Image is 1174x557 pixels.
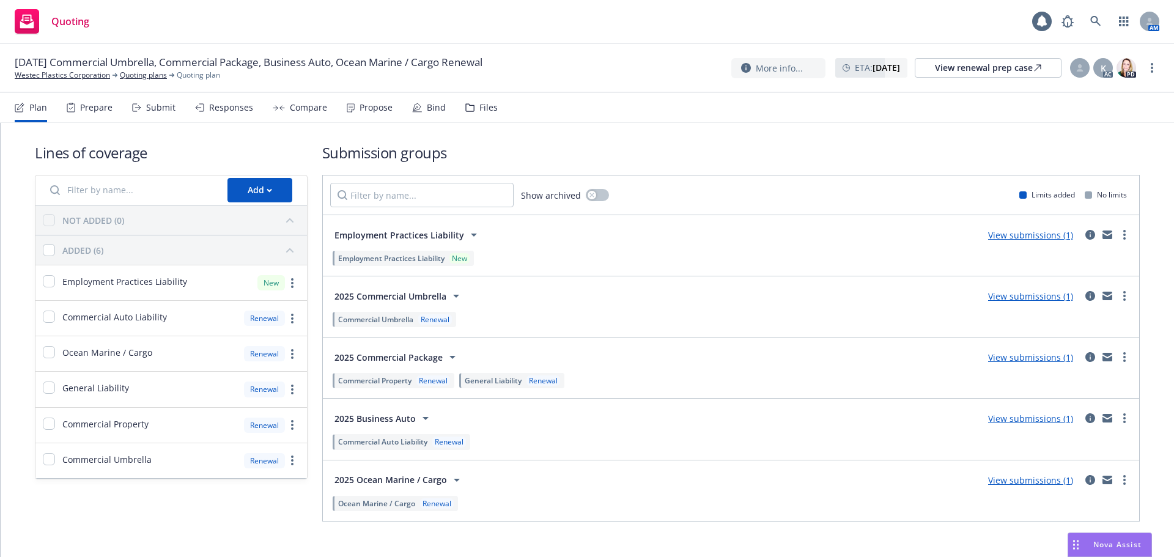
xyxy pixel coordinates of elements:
[285,311,300,326] a: more
[244,311,285,326] div: Renewal
[338,437,427,447] span: Commercial Auto Liability
[29,103,47,113] div: Plan
[285,347,300,361] a: more
[62,214,124,227] div: NOT ADDED (0)
[479,103,498,113] div: Files
[521,189,581,202] span: Show archived
[334,412,416,425] span: 2025 Business Auto
[62,382,129,394] span: General Liability
[731,58,825,78] button: More info...
[449,253,470,264] div: New
[330,345,464,369] button: 2025 Commercial Package
[1083,411,1098,426] a: circleInformation
[330,406,437,430] button: 2025 Business Auto
[1101,62,1106,75] span: K
[526,375,560,386] div: Renewal
[935,59,1041,77] div: View renewal prep case
[420,498,454,509] div: Renewal
[248,179,272,202] div: Add
[360,103,393,113] div: Propose
[915,58,1061,78] a: View renewal prep case
[62,453,152,466] span: Commercial Umbrella
[334,290,446,303] span: 2025 Commercial Umbrella
[15,70,110,81] a: Westec Plastics Corporation
[244,453,285,468] div: Renewal
[1100,227,1115,242] a: mail
[62,240,300,260] button: ADDED (6)
[62,244,103,257] div: ADDED (6)
[10,4,94,39] a: Quoting
[432,437,466,447] div: Renewal
[334,229,464,242] span: Employment Practices Liability
[227,178,292,202] button: Add
[873,62,900,73] strong: [DATE]
[338,498,415,509] span: Ocean Marine / Cargo
[330,183,514,207] input: Filter by name...
[43,178,220,202] input: Filter by name...
[988,474,1073,486] a: View submissions (1)
[244,418,285,433] div: Renewal
[418,314,452,325] div: Renewal
[756,62,803,75] span: More info...
[1084,9,1108,34] a: Search
[257,275,285,290] div: New
[1100,473,1115,487] a: mail
[80,103,113,113] div: Prepare
[1083,350,1098,364] a: circleInformation
[1068,533,1084,556] div: Drag to move
[1117,289,1132,303] a: more
[1100,411,1115,426] a: mail
[1100,350,1115,364] a: mail
[244,346,285,361] div: Renewal
[988,413,1073,424] a: View submissions (1)
[1117,58,1136,78] img: photo
[62,210,300,230] button: NOT ADDED (0)
[15,55,482,70] span: [DATE] Commercial Umbrella, Commercial Package, Business Auto, Ocean Marine / Cargo Renewal
[334,351,443,364] span: 2025 Commercial Package
[338,314,413,325] span: Commercial Umbrella
[62,418,149,430] span: Commercial Property
[1083,289,1098,303] a: circleInformation
[1117,227,1132,242] a: more
[1117,350,1132,364] a: more
[177,70,220,81] span: Quoting plan
[285,453,300,468] a: more
[285,276,300,290] a: more
[1019,190,1075,200] div: Limits added
[1085,190,1127,200] div: No limits
[62,275,187,288] span: Employment Practices Liability
[330,284,468,308] button: 2025 Commercial Umbrella
[338,253,445,264] span: Employment Practices Liability
[35,142,308,163] h1: Lines of coverage
[62,346,152,359] span: Ocean Marine / Cargo
[416,375,450,386] div: Renewal
[988,229,1073,241] a: View submissions (1)
[1112,9,1136,34] a: Switch app
[1093,539,1142,550] span: Nova Assist
[855,61,900,74] span: ETA :
[1117,411,1132,426] a: more
[1145,61,1159,75] a: more
[988,352,1073,363] a: View submissions (1)
[285,418,300,432] a: more
[330,223,485,247] button: Employment Practices Liability
[120,70,167,81] a: Quoting plans
[1083,227,1098,242] a: circleInformation
[1055,9,1080,34] a: Report a Bug
[988,290,1073,302] a: View submissions (1)
[62,311,167,323] span: Commercial Auto Liability
[1068,533,1152,557] button: Nova Assist
[322,142,1140,163] h1: Submission groups
[1083,473,1098,487] a: circleInformation
[1100,289,1115,303] a: mail
[244,382,285,397] div: Renewal
[1117,473,1132,487] a: more
[146,103,175,113] div: Submit
[334,473,447,486] span: 2025 Ocean Marine / Cargo
[330,468,468,492] button: 2025 Ocean Marine / Cargo
[290,103,327,113] div: Compare
[209,103,253,113] div: Responses
[51,17,89,26] span: Quoting
[338,375,412,386] span: Commercial Property
[427,103,446,113] div: Bind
